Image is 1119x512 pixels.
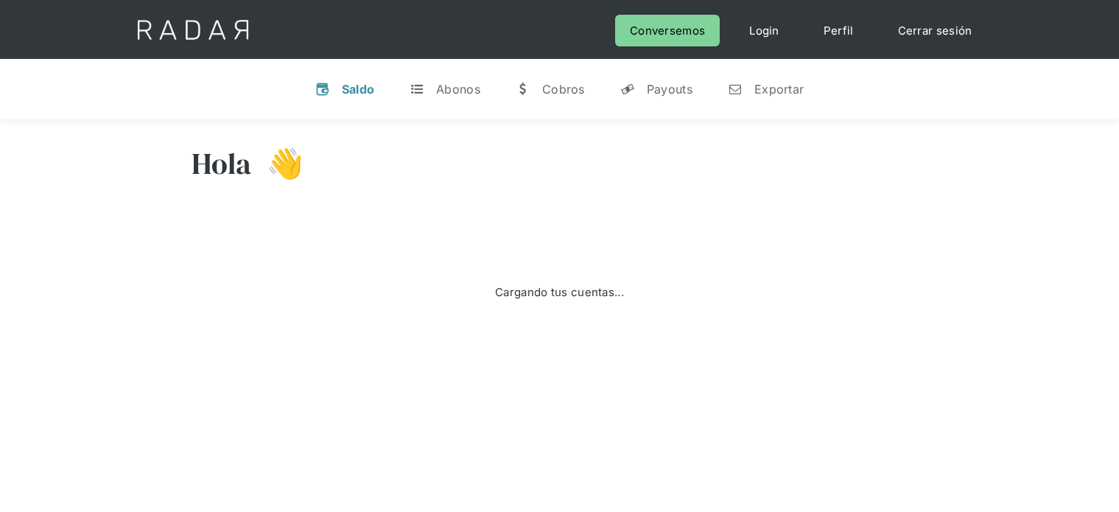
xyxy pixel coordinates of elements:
a: Login [734,15,794,46]
div: v [315,82,330,97]
div: Abonos [436,82,480,97]
h3: 👋 [252,145,304,182]
div: t [410,82,424,97]
a: Conversemos [615,15,720,46]
div: Exportar [754,82,804,97]
div: Payouts [647,82,692,97]
a: Perfil [809,15,869,46]
div: Saldo [342,82,375,97]
div: Cobros [542,82,585,97]
h3: Hola [192,145,252,182]
div: Cargando tus cuentas... [495,282,624,302]
div: w [516,82,530,97]
a: Cerrar sesión [883,15,987,46]
div: n [728,82,743,97]
div: y [620,82,635,97]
